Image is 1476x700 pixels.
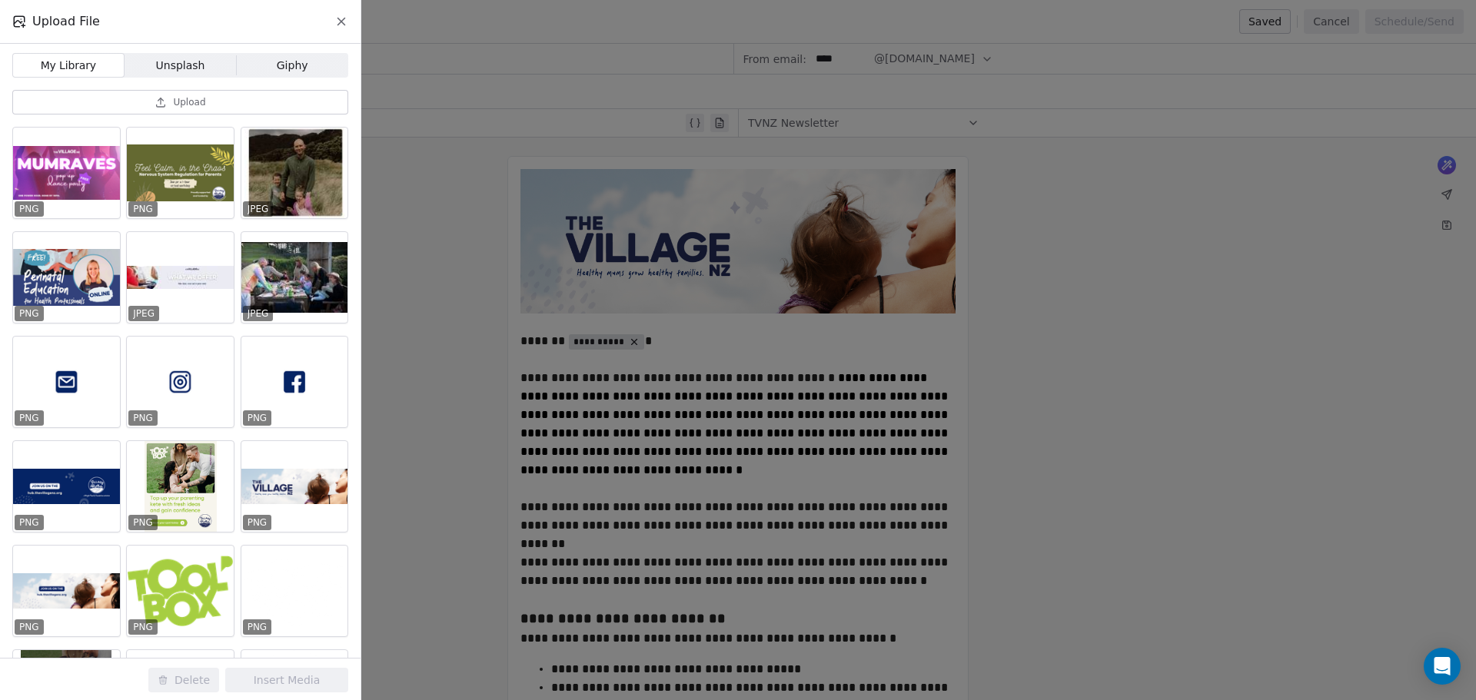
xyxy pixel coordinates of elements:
[133,307,155,320] p: JPEG
[248,516,268,529] p: PNG
[277,58,308,74] span: Giphy
[156,58,205,74] span: Unsplash
[173,96,205,108] span: Upload
[248,412,268,424] p: PNG
[133,621,153,633] p: PNG
[32,12,100,31] span: Upload File
[1424,648,1461,685] div: Open Intercom Messenger
[19,203,39,215] p: PNG
[248,307,269,320] p: JPEG
[19,621,39,633] p: PNG
[248,203,269,215] p: JPEG
[19,307,39,320] p: PNG
[19,412,39,424] p: PNG
[148,668,219,692] button: Delete
[133,516,153,529] p: PNG
[12,90,348,114] button: Upload
[133,203,153,215] p: PNG
[19,516,39,529] p: PNG
[133,412,153,424] p: PNG
[225,668,348,692] button: Insert Media
[248,621,268,633] p: PNG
